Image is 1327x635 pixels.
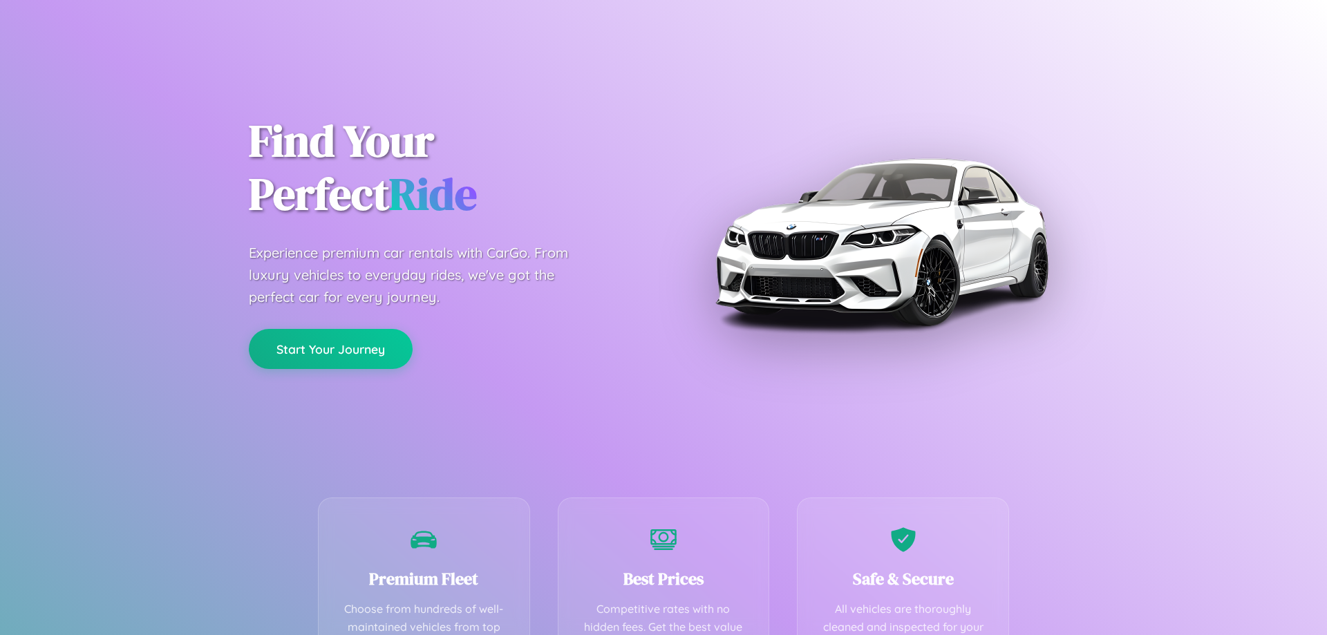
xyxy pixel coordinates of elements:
[339,567,509,590] h3: Premium Fleet
[708,69,1054,415] img: Premium BMW car rental vehicle
[579,567,749,590] h3: Best Prices
[249,329,413,369] button: Start Your Journey
[249,242,594,308] p: Experience premium car rentals with CarGo. From luxury vehicles to everyday rides, we've got the ...
[249,115,643,221] h1: Find Your Perfect
[818,567,988,590] h3: Safe & Secure
[389,164,477,224] span: Ride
